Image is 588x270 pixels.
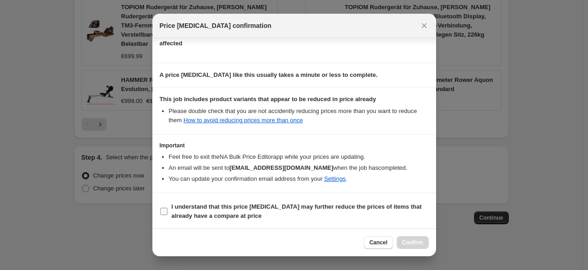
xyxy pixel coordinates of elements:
span: Cancel [369,239,387,246]
li: Please double check that you are not accidently reducing prices more than you want to reduce them [169,107,429,125]
b: [EMAIL_ADDRESS][DOMAIN_NAME] [229,164,333,171]
li: Feel free to exit the NA Bulk Price Editor app while your prices are updating. [169,152,429,162]
li: You can update your confirmation email address from your . [169,174,429,184]
li: An email will be sent to when the job has completed . [169,163,429,173]
b: I understand that this price [MEDICAL_DATA] may further reduce the prices of items that already h... [172,203,422,219]
a: Settings [324,175,345,182]
b: This job includes product variants that appear to be reduced in price already [160,96,376,103]
h3: Important [160,142,429,149]
b: A price [MEDICAL_DATA] like this usually takes a minute or less to complete. [160,71,378,78]
span: Price [MEDICAL_DATA] confirmation [160,21,272,30]
a: How to avoid reducing prices more than once [183,117,303,124]
button: Close [418,19,431,32]
button: Cancel [364,236,393,249]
